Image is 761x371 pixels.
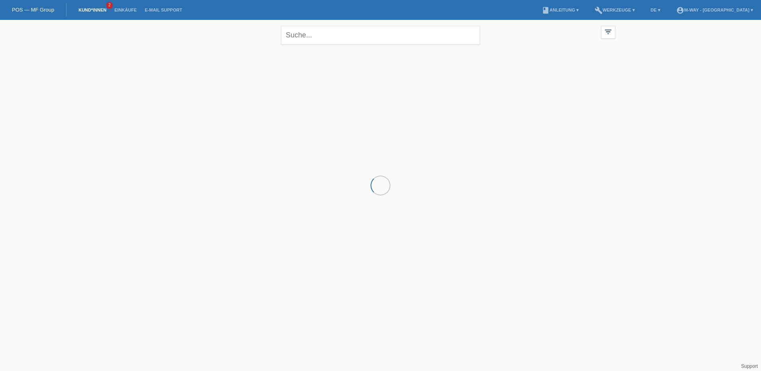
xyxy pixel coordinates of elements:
a: DE ▾ [647,8,664,12]
i: filter_list [604,27,613,36]
a: Einkäufe [110,8,140,12]
a: bookAnleitung ▾ [538,8,583,12]
a: POS — MF Group [12,7,54,13]
a: buildWerkzeuge ▾ [591,8,639,12]
a: Kund*innen [74,8,110,12]
span: 2 [106,2,113,9]
a: account_circlem-way - [GEOGRAPHIC_DATA] ▾ [672,8,757,12]
i: build [595,6,603,14]
a: Support [741,363,758,369]
i: account_circle [676,6,684,14]
a: E-Mail Support [141,8,186,12]
i: book [542,6,550,14]
input: Suche... [281,26,480,45]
